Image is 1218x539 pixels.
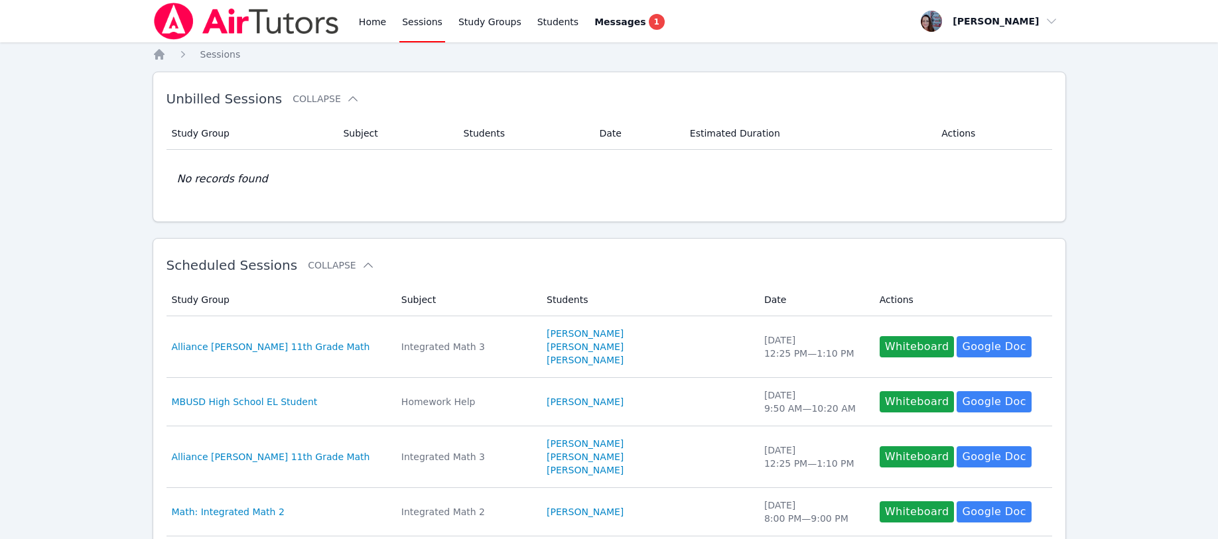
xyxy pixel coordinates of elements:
[933,117,1051,150] th: Actions
[167,91,283,107] span: Unbilled Sessions
[547,340,624,353] a: [PERSON_NAME]
[957,336,1031,357] a: Google Doc
[172,340,370,353] a: Alliance [PERSON_NAME] 11th Grade Math
[153,3,340,40] img: Air Tutors
[167,426,1052,488] tr: Alliance [PERSON_NAME] 11th Grade MathIntegrated Math 3[PERSON_NAME][PERSON_NAME][PERSON_NAME][DA...
[200,48,241,61] a: Sessions
[401,395,531,408] div: Homework Help
[167,284,393,316] th: Study Group
[167,117,336,150] th: Study Group
[880,336,955,357] button: Whiteboard
[880,391,955,412] button: Whiteboard
[594,15,645,29] span: Messages
[539,284,756,316] th: Students
[764,389,864,415] div: [DATE] 9:50 AM — 10:20 AM
[167,316,1052,378] tr: Alliance [PERSON_NAME] 11th Grade MathIntegrated Math 3[PERSON_NAME][PERSON_NAME][PERSON_NAME][DA...
[957,391,1031,412] a: Google Doc
[308,259,374,272] button: Collapse
[172,395,318,408] a: MBUSD High School EL Student
[880,446,955,467] button: Whiteboard
[167,150,1052,208] td: No records found
[167,257,298,273] span: Scheduled Sessions
[456,117,592,150] th: Students
[547,353,624,367] a: [PERSON_NAME]
[200,49,241,60] span: Sessions
[393,284,539,316] th: Subject
[872,284,1052,316] th: Actions
[880,501,955,522] button: Whiteboard
[547,463,624,477] a: [PERSON_NAME]
[172,450,370,463] a: Alliance [PERSON_NAME] 11th Grade Math
[764,333,864,360] div: [DATE] 12:25 PM — 1:10 PM
[756,284,872,316] th: Date
[591,117,681,150] th: Date
[547,505,624,518] a: [PERSON_NAME]
[172,505,285,518] a: Math: Integrated Math 2
[957,446,1031,467] a: Google Doc
[547,450,624,463] a: [PERSON_NAME]
[401,450,531,463] div: Integrated Math 3
[764,444,864,470] div: [DATE] 12:25 PM — 1:10 PM
[167,488,1052,536] tr: Math: Integrated Math 2Integrated Math 2[PERSON_NAME][DATE]8:00 PM—9:00 PMWhiteboardGoogle Doc
[649,14,665,30] span: 1
[401,505,531,518] div: Integrated Math 2
[401,340,531,353] div: Integrated Math 3
[957,501,1031,522] a: Google Doc
[335,117,455,150] th: Subject
[167,378,1052,426] tr: MBUSD High School EL StudentHomework Help[PERSON_NAME][DATE]9:50 AM—10:20 AMWhiteboardGoogle Doc
[682,117,933,150] th: Estimated Duration
[547,327,624,340] a: [PERSON_NAME]
[293,92,359,105] button: Collapse
[547,395,624,408] a: [PERSON_NAME]
[153,48,1066,61] nav: Breadcrumb
[764,499,864,525] div: [DATE] 8:00 PM — 9:00 PM
[547,437,624,450] a: [PERSON_NAME]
